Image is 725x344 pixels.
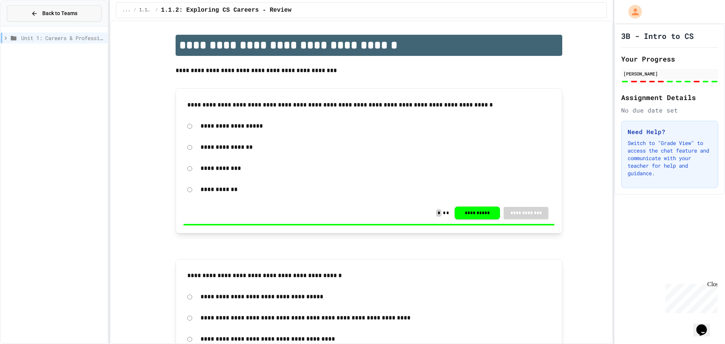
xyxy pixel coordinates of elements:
div: My Account [620,3,644,20]
span: 1.1.2: Exploring CS Careers - Review [161,6,292,15]
span: / [133,7,136,13]
iframe: chat widget [693,314,717,336]
span: / [155,7,158,13]
iframe: chat widget [662,281,717,313]
div: No due date set [621,106,718,115]
span: 1.1: Exploring CS Careers [139,7,152,13]
h1: 3B - Intro to CS [621,31,694,41]
span: ... [122,7,131,13]
span: Unit 1: Careers & Professionalism [21,34,105,42]
p: Switch to "Grade View" to access the chat feature and communicate with your teacher for help and ... [628,139,712,177]
span: Back to Teams [42,9,77,17]
div: Chat with us now!Close [3,3,52,48]
h2: Assignment Details [621,92,718,103]
h3: Need Help? [628,127,712,136]
div: [PERSON_NAME] [623,70,716,77]
button: Back to Teams [7,5,102,22]
h2: Your Progress [621,54,718,64]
